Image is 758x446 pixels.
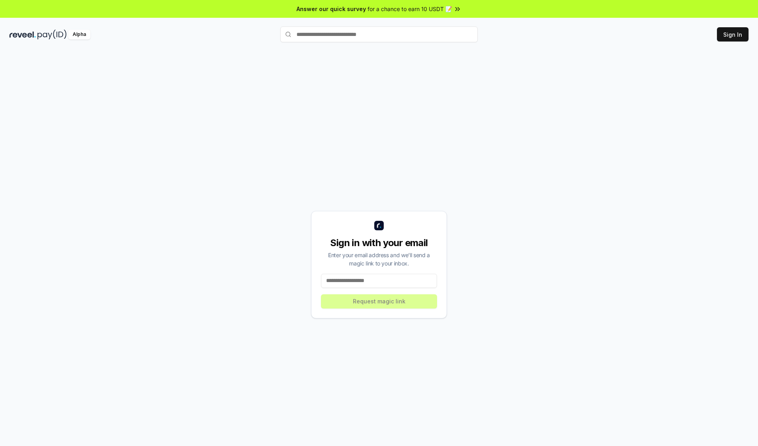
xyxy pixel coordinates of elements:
img: reveel_dark [9,30,36,40]
img: logo_small [374,221,384,230]
span: Answer our quick survey [296,5,366,13]
img: pay_id [38,30,67,40]
div: Enter your email address and we’ll send a magic link to your inbox. [321,251,437,267]
button: Sign In [717,27,749,41]
span: for a chance to earn 10 USDT 📝 [368,5,452,13]
div: Alpha [68,30,90,40]
div: Sign in with your email [321,237,437,249]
